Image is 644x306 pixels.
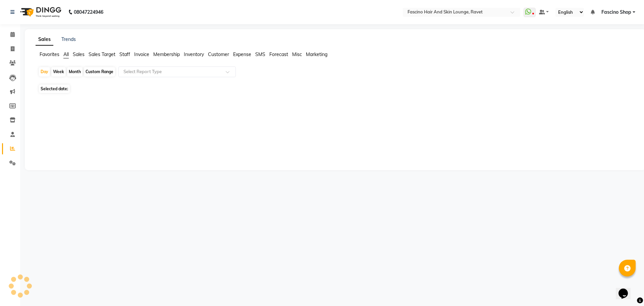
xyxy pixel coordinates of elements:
[63,51,69,57] span: All
[306,51,327,57] span: Marketing
[292,51,302,57] span: Misc
[17,3,63,21] img: logo
[208,51,229,57] span: Customer
[39,67,50,76] div: Day
[74,3,103,21] b: 08047224946
[51,67,66,76] div: Week
[616,279,637,299] iframe: chat widget
[601,9,631,16] span: Fascino Shop
[39,85,70,93] span: Selected date:
[269,51,288,57] span: Forecast
[84,67,115,76] div: Custom Range
[134,51,149,57] span: Invoice
[255,51,265,57] span: SMS
[67,67,83,76] div: Month
[184,51,204,57] span: Inventory
[40,51,59,57] span: Favorites
[61,36,76,42] a: Trends
[153,51,180,57] span: Membership
[73,51,85,57] span: Sales
[233,51,251,57] span: Expense
[89,51,115,57] span: Sales Target
[36,34,53,46] a: Sales
[119,51,130,57] span: Staff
